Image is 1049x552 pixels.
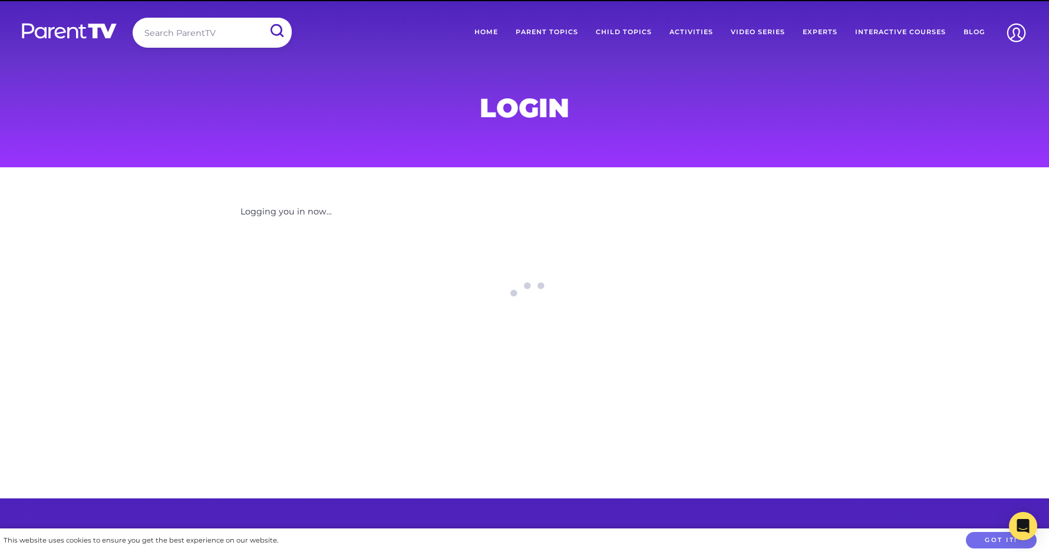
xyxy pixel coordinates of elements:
[955,18,994,47] a: Blog
[133,18,292,48] input: Search ParentTV
[507,18,587,47] a: Parent Topics
[587,18,661,47] a: Child Topics
[1001,18,1031,48] img: Account
[794,18,846,47] a: Experts
[21,22,118,39] img: parenttv-logo-white.4c85aaf.svg
[722,18,794,47] a: Video Series
[4,534,278,547] div: This website uses cookies to ensure you get the best experience on our website.
[240,204,809,220] p: Logging you in now...
[846,18,955,47] a: Interactive Courses
[966,532,1037,549] button: Got it!
[661,18,722,47] a: Activities
[1009,512,1037,540] div: Open Intercom Messenger
[261,18,292,44] input: Submit
[240,96,809,120] h1: Login
[466,18,507,47] a: Home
